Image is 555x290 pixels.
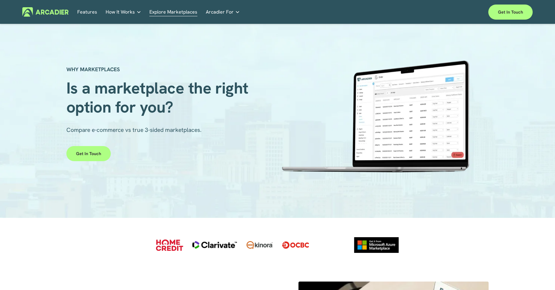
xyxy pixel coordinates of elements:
[66,126,202,134] span: Compare e-commerce vs true 3-sided marketplaces.
[488,5,533,20] a: Get in touch
[66,146,111,161] a: Get in touch
[22,7,69,17] img: Arcadier
[149,7,197,17] a: Explore Marketplaces
[106,8,135,16] span: How It Works
[77,7,97,17] a: Features
[206,7,240,17] a: folder dropdown
[106,7,141,17] a: folder dropdown
[206,8,234,16] span: Arcadier For
[66,66,120,73] strong: WHY MARKETPLACES
[66,78,253,117] span: Is a marketplace the right option for you?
